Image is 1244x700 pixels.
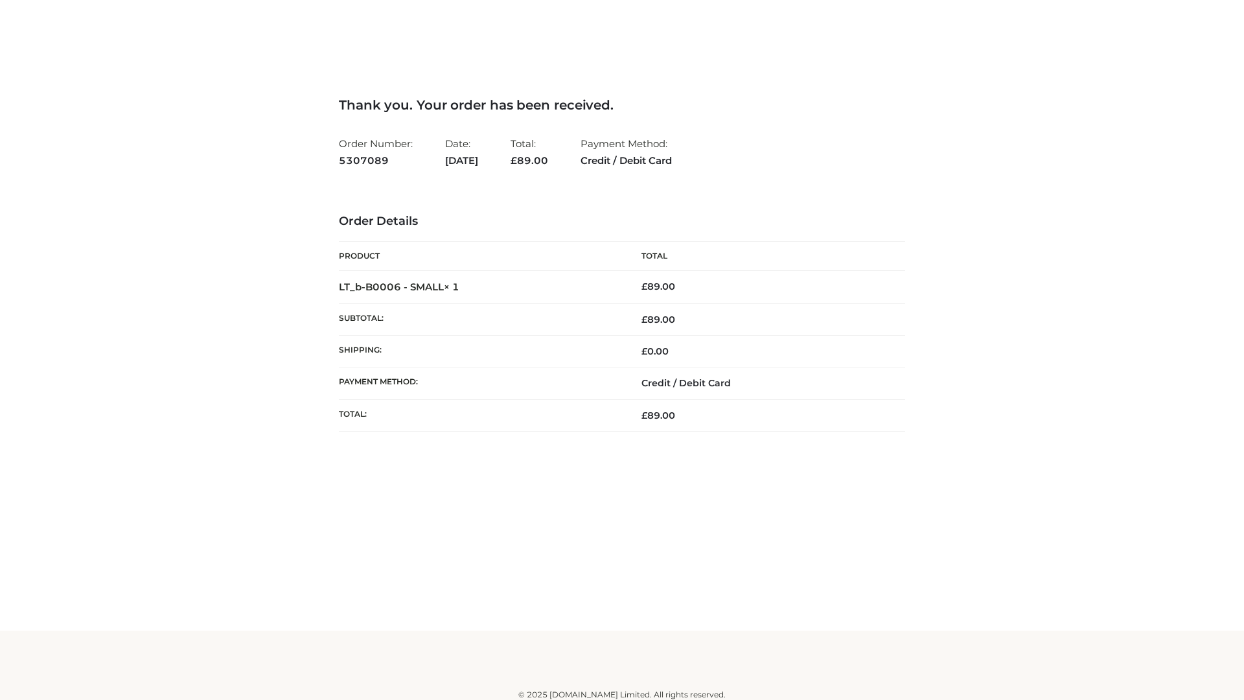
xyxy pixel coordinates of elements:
th: Total: [339,399,622,431]
bdi: 89.00 [641,281,675,292]
th: Product [339,242,622,271]
span: 89.00 [641,410,675,421]
span: £ [641,314,647,325]
span: £ [641,281,647,292]
span: £ [511,154,517,167]
span: 89.00 [641,314,675,325]
strong: [DATE] [445,152,478,169]
strong: 5307089 [339,152,413,169]
li: Payment Method: [581,132,672,172]
th: Payment method: [339,367,622,399]
strong: × 1 [444,281,459,293]
h3: Order Details [339,215,905,229]
strong: Credit / Debit Card [581,152,672,169]
li: Order Number: [339,132,413,172]
li: Date: [445,132,478,172]
strong: LT_b-B0006 - SMALL [339,281,459,293]
th: Total [622,242,905,271]
span: 89.00 [511,154,548,167]
bdi: 0.00 [641,345,669,357]
td: Credit / Debit Card [622,367,905,399]
span: £ [641,410,647,421]
th: Subtotal: [339,303,622,335]
li: Total: [511,132,548,172]
th: Shipping: [339,336,622,367]
span: £ [641,345,647,357]
h3: Thank you. Your order has been received. [339,97,905,113]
